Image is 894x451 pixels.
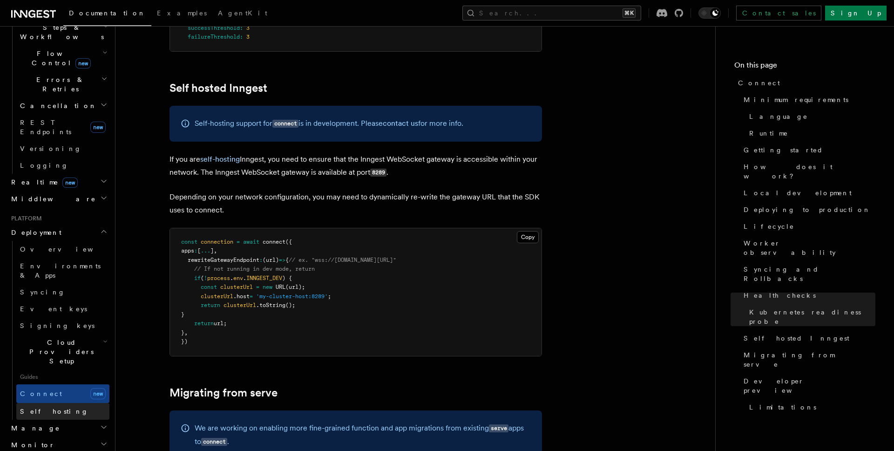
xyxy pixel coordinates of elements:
[282,275,292,281] span: ) {
[181,247,194,254] span: apps
[462,6,641,20] button: Search...⌘K
[7,241,109,420] div: Deployment
[749,112,808,121] span: Language
[16,157,109,174] a: Logging
[7,224,109,241] button: Deployment
[201,438,227,446] code: connect
[7,215,42,222] span: Platform
[259,257,263,263] span: :
[698,7,721,19] button: Toggle dark mode
[16,334,109,369] button: Cloud Providers Setup
[246,25,250,31] span: 3
[243,239,259,245] span: await
[16,71,109,97] button: Errors & Retries
[749,129,788,138] span: Runtime
[16,23,104,41] span: Steps & Workflows
[201,239,233,245] span: connection
[16,75,101,94] span: Errors & Retries
[16,403,109,420] a: Self hosting
[194,247,197,254] span: :
[233,275,243,281] span: env
[16,114,109,140] a: REST Endpointsnew
[745,399,875,416] a: Limitations
[744,350,875,369] span: Migrating from serve
[16,258,109,284] a: Environments & Apps
[233,293,250,300] span: .host
[749,403,816,412] span: Limitations
[20,145,81,152] span: Versioning
[744,265,875,283] span: Syncing and Rollbacks
[263,284,272,290] span: new
[151,3,212,25] a: Examples
[745,108,875,125] a: Language
[220,284,253,290] span: clusterUrl
[740,261,875,287] a: Syncing and Rollbacks
[744,239,875,257] span: Worker observability
[623,8,636,18] kbd: ⌘K
[740,330,875,347] a: Self hosted Inngest
[69,9,146,17] span: Documentation
[285,302,295,308] span: ();
[188,25,240,31] span: successThreshold
[194,275,201,281] span: if
[218,9,267,17] span: AgentKit
[230,275,233,281] span: .
[740,218,875,235] a: Lifecycle
[16,284,109,301] a: Syncing
[744,162,875,181] span: How does it work?
[20,262,101,279] span: Environments & Apps
[256,302,285,308] span: .toString
[20,322,95,329] span: Signing keys
[169,191,542,217] p: Depending on your network configuration, you may need to dynamically re-write the gateway URL tha...
[20,305,87,313] span: Event keys
[825,6,887,20] a: Sign Up
[16,45,109,71] button: Flow Controlnew
[214,247,217,254] span: ,
[7,191,109,207] button: Middleware
[16,19,109,45] button: Steps & Workflows
[194,266,315,272] span: // If not running in dev mode, return
[181,338,188,345] span: })
[20,390,62,397] span: Connect
[16,49,102,68] span: Flow Control
[188,34,240,40] span: failureThreshold
[744,95,848,104] span: Minimum requirements
[188,257,259,263] span: rewriteGatewayEndpoint
[279,257,285,263] span: =>
[212,3,273,25] a: AgentKit
[272,120,298,128] code: connect
[7,194,96,204] span: Middleware
[169,82,267,95] a: Self hosted Inngest
[734,60,875,75] h4: On this page
[201,284,217,290] span: const
[181,311,184,318] span: }
[7,228,61,237] span: Deployment
[7,440,55,450] span: Monitor
[734,75,875,91] a: Connect
[740,201,875,218] a: Deploying to production
[285,284,305,290] span: (url);
[489,424,508,432] code: serve
[745,304,875,330] a: Kubernetes readiness probe
[383,119,418,128] a: contact us
[740,158,875,184] a: How does it work?
[16,140,109,157] a: Versioning
[195,422,531,449] p: We are working on enabling more fine-grained function and app migrations from existing apps to .
[90,388,106,399] span: new
[738,78,780,88] span: Connect
[20,246,116,253] span: Overview
[740,373,875,399] a: Developer preview
[744,205,871,214] span: Deploying to production
[214,320,227,327] span: url;
[16,338,103,366] span: Cloud Providers Setup
[223,302,256,308] span: clusterUrl
[370,169,386,177] code: 8289
[289,257,396,263] span: // ex. "wss://[DOMAIN_NAME][URL]"
[744,145,823,155] span: Getting started
[240,25,243,31] span: :
[204,275,207,281] span: !
[250,293,253,300] span: =
[276,284,285,290] span: URL
[207,275,230,281] span: process
[256,293,328,300] span: 'my-cluster-host:8289'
